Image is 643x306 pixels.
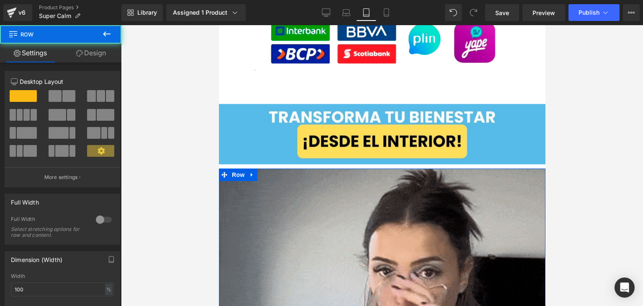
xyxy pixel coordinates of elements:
[11,143,28,156] span: Row
[44,174,78,181] p: More settings
[11,273,114,279] div: Width
[568,4,620,21] button: Publish
[39,4,121,11] a: Product Pages
[356,4,376,21] a: Tablet
[316,4,336,21] a: Desktop
[105,284,113,295] div: %
[579,9,599,16] span: Publish
[3,4,32,21] a: v6
[173,8,239,17] div: Assigned 1 Product
[11,194,39,206] div: Full Width
[522,4,565,21] a: Preview
[11,252,62,263] div: Dimension (Width)
[8,25,92,44] span: Row
[11,226,86,238] div: Select stretching options for row and content.
[445,4,462,21] button: Undo
[11,216,87,225] div: Full Width
[495,8,509,17] span: Save
[465,4,482,21] button: Redo
[336,4,356,21] a: Laptop
[11,283,114,296] input: auto
[17,7,27,18] div: v6
[5,167,120,187] button: More settings
[121,4,163,21] a: New Library
[11,77,114,86] p: Desktop Layout
[376,4,396,21] a: Mobile
[28,143,39,156] a: Expand / Collapse
[532,8,555,17] span: Preview
[137,9,157,16] span: Library
[615,277,635,298] div: Open Intercom Messenger
[39,13,71,19] span: Super Calm
[61,44,121,62] a: Design
[623,4,640,21] button: More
